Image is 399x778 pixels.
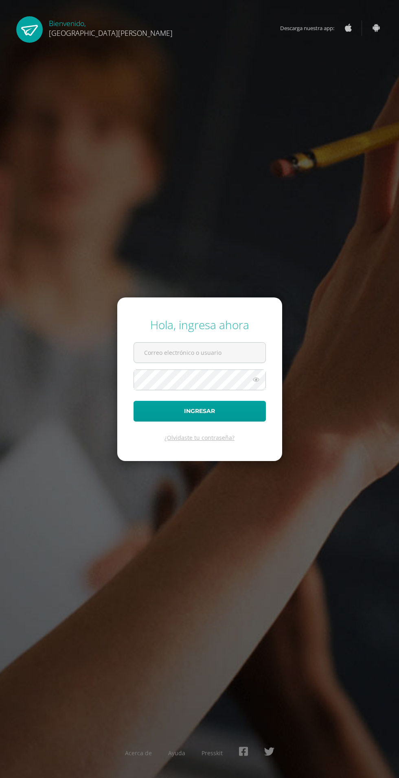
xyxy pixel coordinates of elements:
[134,317,266,332] div: Hola, ingresa ahora
[134,343,265,363] input: Correo electrónico o usuario
[164,434,235,441] a: ¿Olvidaste tu contraseña?
[202,749,223,757] a: Presskit
[134,401,266,422] button: Ingresar
[168,749,185,757] a: Ayuda
[49,16,173,38] div: Bienvenido,
[125,749,152,757] a: Acerca de
[49,28,173,38] span: [GEOGRAPHIC_DATA][PERSON_NAME]
[280,20,342,36] span: Descarga nuestra app:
